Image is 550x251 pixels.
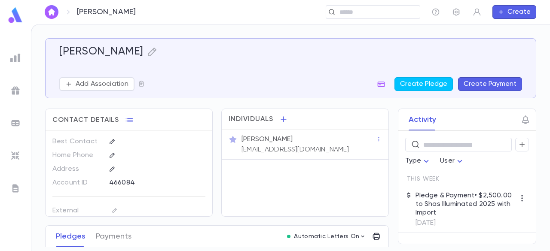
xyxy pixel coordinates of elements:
[109,176,187,189] div: 466084
[407,175,440,182] span: This Week
[284,230,370,242] button: Automatic Letters On
[416,219,515,227] p: [DATE]
[229,115,273,124] span: Individuals
[52,135,102,148] p: Best Contact
[10,151,21,161] img: imports_grey.530a8a0e642e233f2baf0ef88e8c9fcb.svg
[52,148,102,162] p: Home Phone
[52,116,119,124] span: Contact Details
[241,145,349,154] p: [EMAIL_ADDRESS][DOMAIN_NAME]
[56,226,86,247] button: Pledges
[405,153,432,169] div: Type
[440,153,465,169] div: User
[440,157,455,164] span: User
[458,77,522,91] button: Create Payment
[59,45,144,58] h5: [PERSON_NAME]
[96,226,131,247] button: Payments
[10,85,21,96] img: campaigns_grey.99e729a5f7ee94e3726e6486bddda8f1.svg
[409,109,436,130] button: Activity
[10,118,21,128] img: batches_grey.339ca447c9d9533ef1741baa751efc33.svg
[405,157,422,164] span: Type
[59,77,134,91] button: Add Association
[7,7,24,24] img: logo
[77,7,136,17] p: [PERSON_NAME]
[76,80,128,88] p: Add Association
[241,135,293,144] p: [PERSON_NAME]
[416,191,515,217] p: Pledge & Payment • $2,500.00 to Shas Illuminated 2025 with Import
[52,204,102,224] p: External Account ID
[394,77,453,91] button: Create Pledge
[52,176,102,190] p: Account ID
[492,5,536,19] button: Create
[10,53,21,63] img: reports_grey.c525e4749d1bce6a11f5fe2a8de1b229.svg
[10,183,21,194] img: letters_grey.7941b92b52307dd3b8a917253454ce1c.svg
[46,9,57,15] img: home_white.a664292cf8c1dea59945f0da9f25487c.svg
[52,162,102,176] p: Address
[294,233,359,240] p: Automatic Letters On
